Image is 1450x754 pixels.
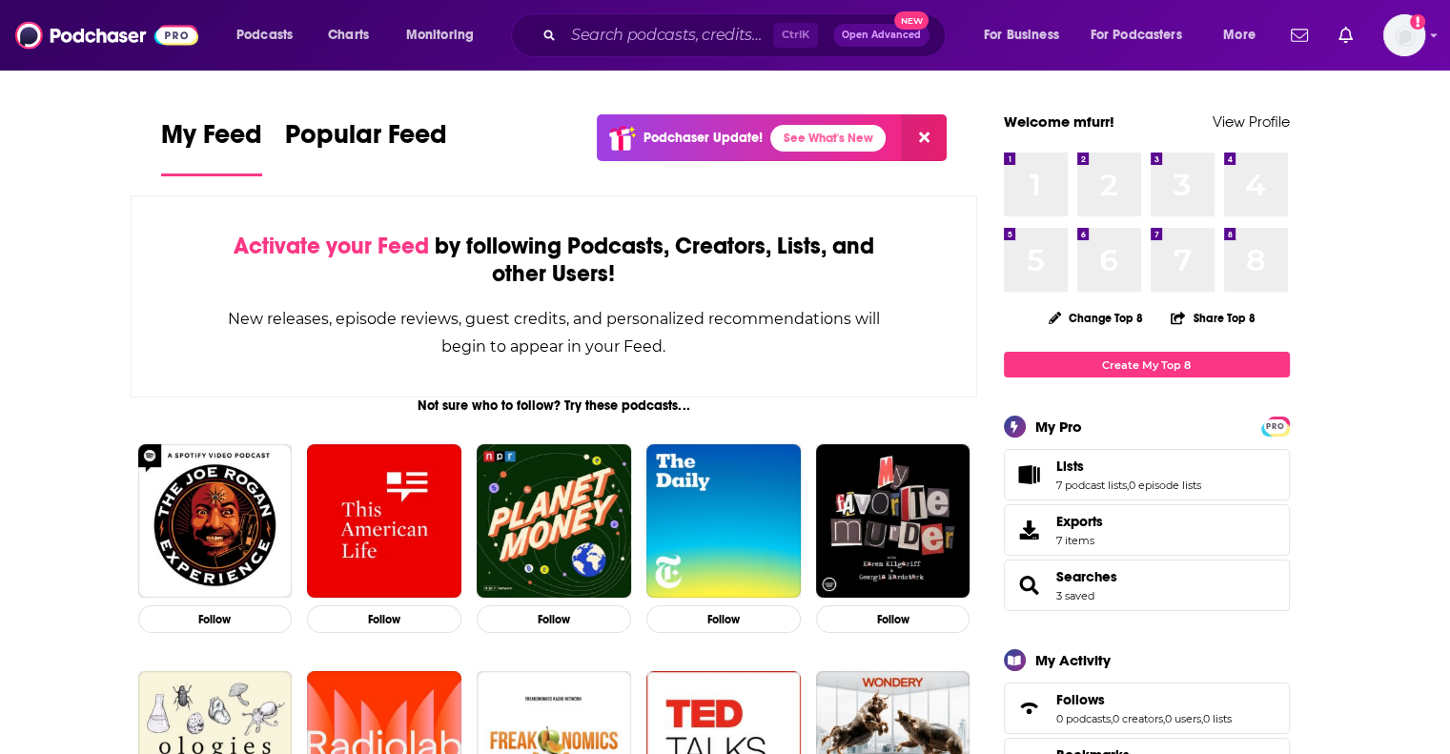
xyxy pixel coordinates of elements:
[1203,712,1232,725] a: 0 lists
[1213,112,1290,131] a: View Profile
[984,22,1059,49] span: For Business
[894,11,929,30] span: New
[1056,458,1084,475] span: Lists
[131,397,978,414] div: Not sure who to follow? Try these podcasts...
[1035,418,1082,436] div: My Pro
[529,13,964,57] div: Search podcasts, credits, & more...
[1383,14,1425,56] span: Logged in as mfurr
[1383,14,1425,56] button: Show profile menu
[1004,449,1290,500] span: Lists
[1056,479,1127,492] a: 7 podcast lists
[1165,712,1201,725] a: 0 users
[1078,20,1210,51] button: open menu
[1170,299,1256,336] button: Share Top 8
[328,22,369,49] span: Charts
[1283,19,1316,51] a: Show notifications dropdown
[161,118,262,176] a: My Feed
[1056,534,1103,547] span: 7 items
[1056,568,1117,585] a: Searches
[307,605,461,633] button: Follow
[1223,22,1256,49] span: More
[1004,352,1290,377] a: Create My Top 8
[1011,461,1049,488] a: Lists
[161,118,262,162] span: My Feed
[1264,418,1287,433] a: PRO
[643,130,763,146] p: Podchaser Update!
[477,444,631,599] img: Planet Money
[138,605,293,633] button: Follow
[285,118,447,162] span: Popular Feed
[1004,504,1290,556] a: Exports
[1331,19,1360,51] a: Show notifications dropdown
[1383,14,1425,56] img: User Profile
[1004,683,1290,734] span: Follows
[1004,112,1114,131] a: Welcome mfurr!
[1129,479,1201,492] a: 0 episode lists
[1111,712,1113,725] span: ,
[1056,513,1103,530] span: Exports
[1113,712,1163,725] a: 0 creators
[646,605,801,633] button: Follow
[223,20,317,51] button: open menu
[1037,306,1155,330] button: Change Top 8
[234,232,429,260] span: Activate your Feed
[236,22,293,49] span: Podcasts
[833,24,929,47] button: Open AdvancedNew
[1264,419,1287,434] span: PRO
[1004,560,1290,611] span: Searches
[770,125,886,152] a: See What's New
[1056,691,1105,708] span: Follows
[1127,479,1129,492] span: ,
[1011,572,1049,599] a: Searches
[773,23,818,48] span: Ctrl K
[1056,458,1201,475] a: Lists
[1091,22,1182,49] span: For Podcasters
[816,605,970,633] button: Follow
[393,20,499,51] button: open menu
[477,605,631,633] button: Follow
[1056,691,1232,708] a: Follows
[285,118,447,176] a: Popular Feed
[1201,712,1203,725] span: ,
[816,444,970,599] img: My Favorite Murder with Karen Kilgariff and Georgia Hardstark
[138,444,293,599] img: The Joe Rogan Experience
[1163,712,1165,725] span: ,
[1035,651,1111,669] div: My Activity
[1011,517,1049,543] span: Exports
[406,22,474,49] span: Monitoring
[1011,695,1049,722] a: Follows
[227,305,882,360] div: New releases, episode reviews, guest credits, and personalized recommendations will begin to appe...
[646,444,801,599] img: The Daily
[227,233,882,288] div: by following Podcasts, Creators, Lists, and other Users!
[1056,589,1094,602] a: 3 saved
[1056,712,1111,725] a: 0 podcasts
[1210,20,1279,51] button: open menu
[307,444,461,599] img: This American Life
[316,20,380,51] a: Charts
[970,20,1083,51] button: open menu
[842,31,921,40] span: Open Advanced
[563,20,773,51] input: Search podcasts, credits, & more...
[1410,14,1425,30] svg: Add a profile image
[15,17,198,53] img: Podchaser - Follow, Share and Rate Podcasts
